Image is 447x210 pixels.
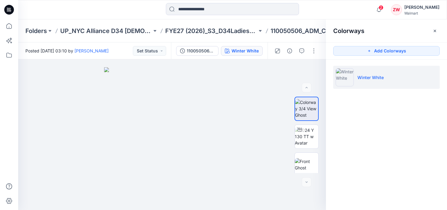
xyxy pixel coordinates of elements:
a: UP_NYC Alliance D34 [DEMOGRAPHIC_DATA] Sweaters [60,27,152,35]
p: Winter White [357,74,384,81]
h2: Colorways [333,27,364,35]
div: [PERSON_NAME] [404,4,439,11]
img: Colorway 3/4 View Ghost [295,99,318,118]
img: 2024 Y 130 TT w Avatar [295,127,318,146]
div: Walmart [404,11,439,15]
a: Folders [25,27,47,35]
img: Winter White [336,68,354,86]
a: [PERSON_NAME] [74,48,109,53]
div: ZW [391,4,402,15]
div: Winter White [232,48,259,54]
button: Details [285,46,294,56]
span: Posted [DATE] 03:10 by [25,48,109,54]
span: 2 [379,5,383,10]
button: Winter White [221,46,263,56]
button: Add Colorways [333,46,440,56]
a: FYE27 (2026)_S3_D34Ladies_Sweaters_NYCA [165,27,257,35]
div: 110050506_ColorRun_CROCHET PULLOVER [187,48,215,54]
p: 110050506_ADM_CROCHET PULLOVER [271,27,362,35]
img: Front Ghost [295,158,318,171]
button: 110050506_ColorRun_CROCHET PULLOVER [176,46,219,56]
